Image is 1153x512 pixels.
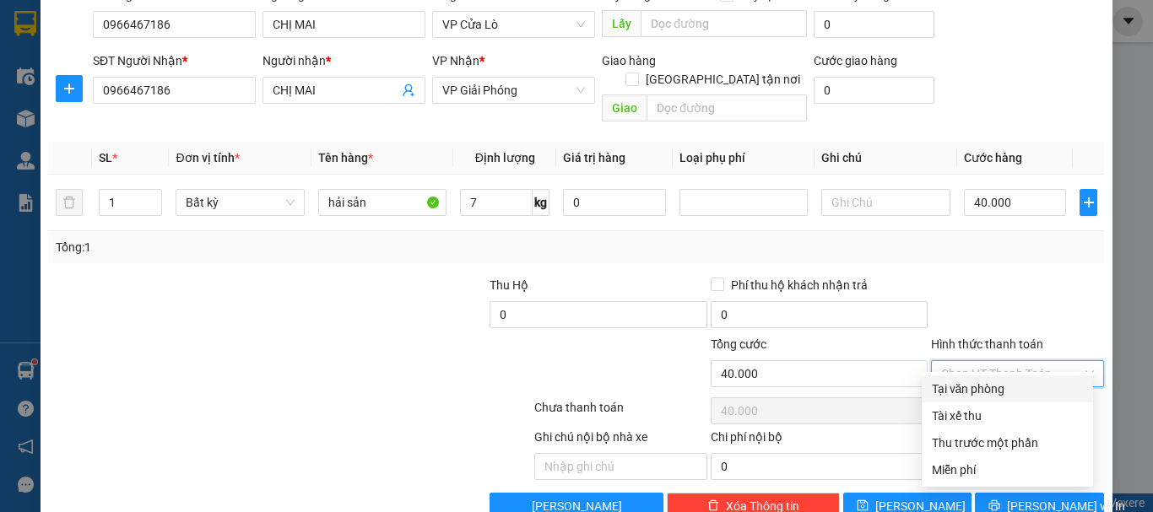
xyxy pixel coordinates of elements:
span: Đơn vị tính [176,151,239,164]
div: Thu trước một phần [932,434,1083,452]
input: Dọc đường [647,94,807,121]
div: SĐT Người Nhận [93,51,256,70]
div: Chi phí nội bộ [711,428,928,453]
div: Miễn phí [932,461,1083,479]
input: Nhập ghi chú [534,453,707,480]
span: Tổng cước [711,337,766,351]
img: logo.jpg [21,21,106,105]
span: SL [99,151,112,164]
input: Cước giao hàng [814,77,934,104]
div: Ghi chú nội bộ nhà xe [534,428,707,453]
button: plus [56,75,83,102]
span: Thu Hộ [490,278,528,292]
span: VP Giải Phóng [442,78,585,103]
div: Tổng: 1 [56,238,447,256]
th: Ghi chú [815,142,956,175]
th: Loại phụ phí [673,142,815,175]
button: delete [56,189,83,216]
span: Cước hàng [964,151,1022,164]
button: plus [1080,189,1097,216]
li: [PERSON_NAME], [PERSON_NAME] [158,41,706,62]
input: 0 [563,189,666,216]
span: kg [533,189,549,216]
input: Dọc đường [641,10,807,37]
div: Chưa thanh toán [533,398,709,428]
div: Tài xế thu [932,407,1083,425]
span: Giao [602,94,647,121]
input: VD: Bàn, Ghế [318,189,447,216]
b: GỬI : VP Cửa Lò [21,122,187,150]
div: Người nhận [263,51,425,70]
span: Lấy [602,10,641,37]
span: plus [57,82,82,95]
span: VP Nhận [432,54,479,67]
div: Tại văn phòng [932,380,1083,398]
span: Phí thu hộ khách nhận trả [724,276,874,294]
span: Giá trị hàng [563,151,625,164]
span: Bất kỳ [186,190,294,215]
span: Định lượng [475,151,535,164]
span: Giao hàng [602,54,656,67]
span: user-add [402,84,415,97]
li: Hotline: 02386655777, 02462925925, 0944789456 [158,62,706,84]
input: Cước lấy hàng [814,11,934,38]
label: Hình thức thanh toán [931,337,1043,351]
span: [GEOGRAPHIC_DATA] tận nơi [639,70,807,89]
span: VP Cửa Lò [442,12,585,37]
input: Ghi Chú [821,189,950,216]
label: Cước giao hàng [814,54,897,67]
span: Tên hàng [318,151,373,164]
span: plus [1080,196,1096,209]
